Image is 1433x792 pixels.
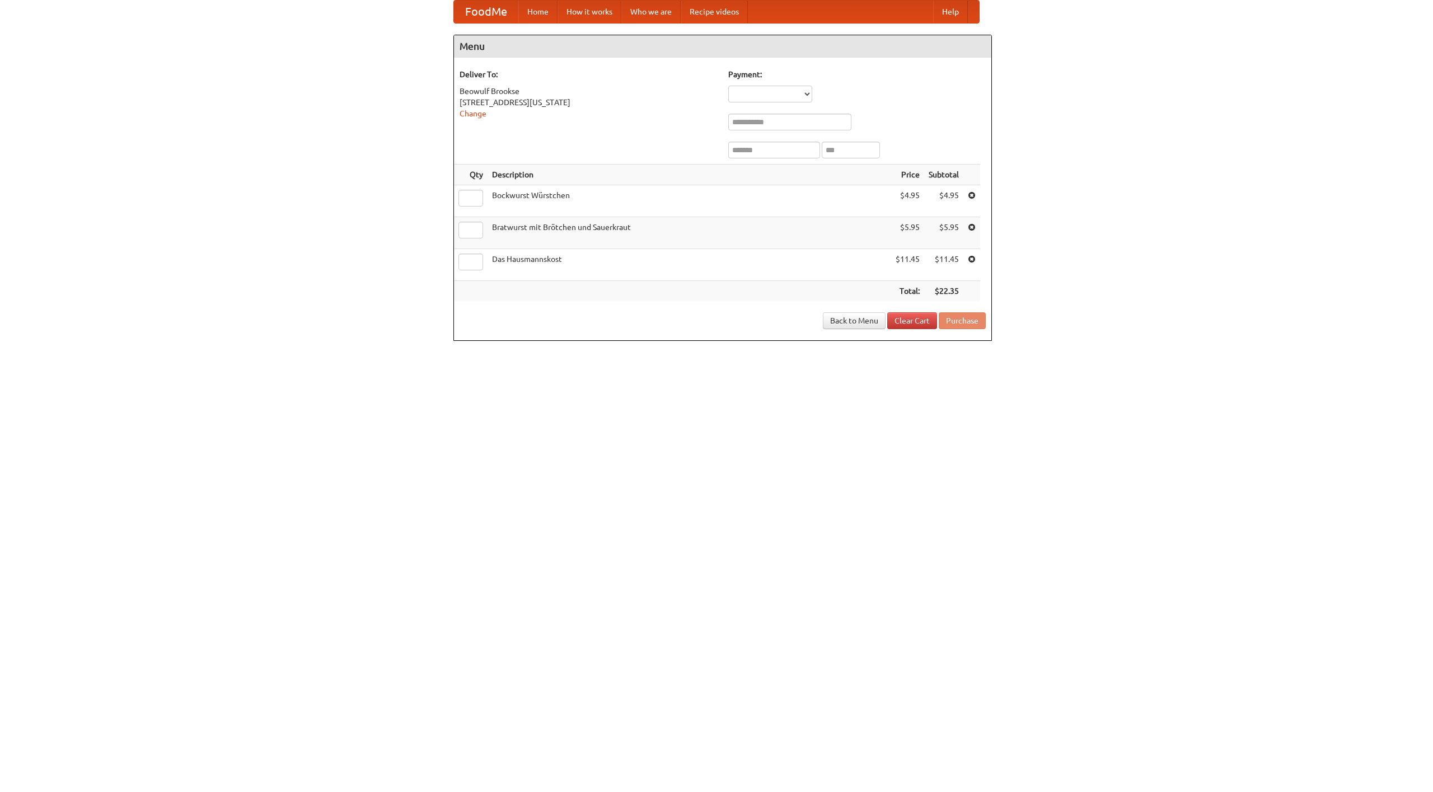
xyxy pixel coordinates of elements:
[518,1,558,23] a: Home
[933,1,968,23] a: Help
[488,249,891,281] td: Das Hausmannskost
[891,165,924,185] th: Price
[924,185,963,217] td: $4.95
[924,165,963,185] th: Subtotal
[558,1,621,23] a: How it works
[887,312,937,329] a: Clear Cart
[823,312,886,329] a: Back to Menu
[460,69,717,80] h5: Deliver To:
[924,281,963,302] th: $22.35
[454,165,488,185] th: Qty
[488,185,891,217] td: Bockwurst Würstchen
[924,249,963,281] td: $11.45
[924,217,963,249] td: $5.95
[681,1,748,23] a: Recipe videos
[891,217,924,249] td: $5.95
[621,1,681,23] a: Who we are
[891,249,924,281] td: $11.45
[728,69,986,80] h5: Payment:
[488,165,891,185] th: Description
[891,281,924,302] th: Total:
[460,97,717,108] div: [STREET_ADDRESS][US_STATE]
[891,185,924,217] td: $4.95
[939,312,986,329] button: Purchase
[488,217,891,249] td: Bratwurst mit Brötchen und Sauerkraut
[460,109,486,118] a: Change
[454,1,518,23] a: FoodMe
[454,35,991,58] h4: Menu
[460,86,717,97] div: Beowulf Brookse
